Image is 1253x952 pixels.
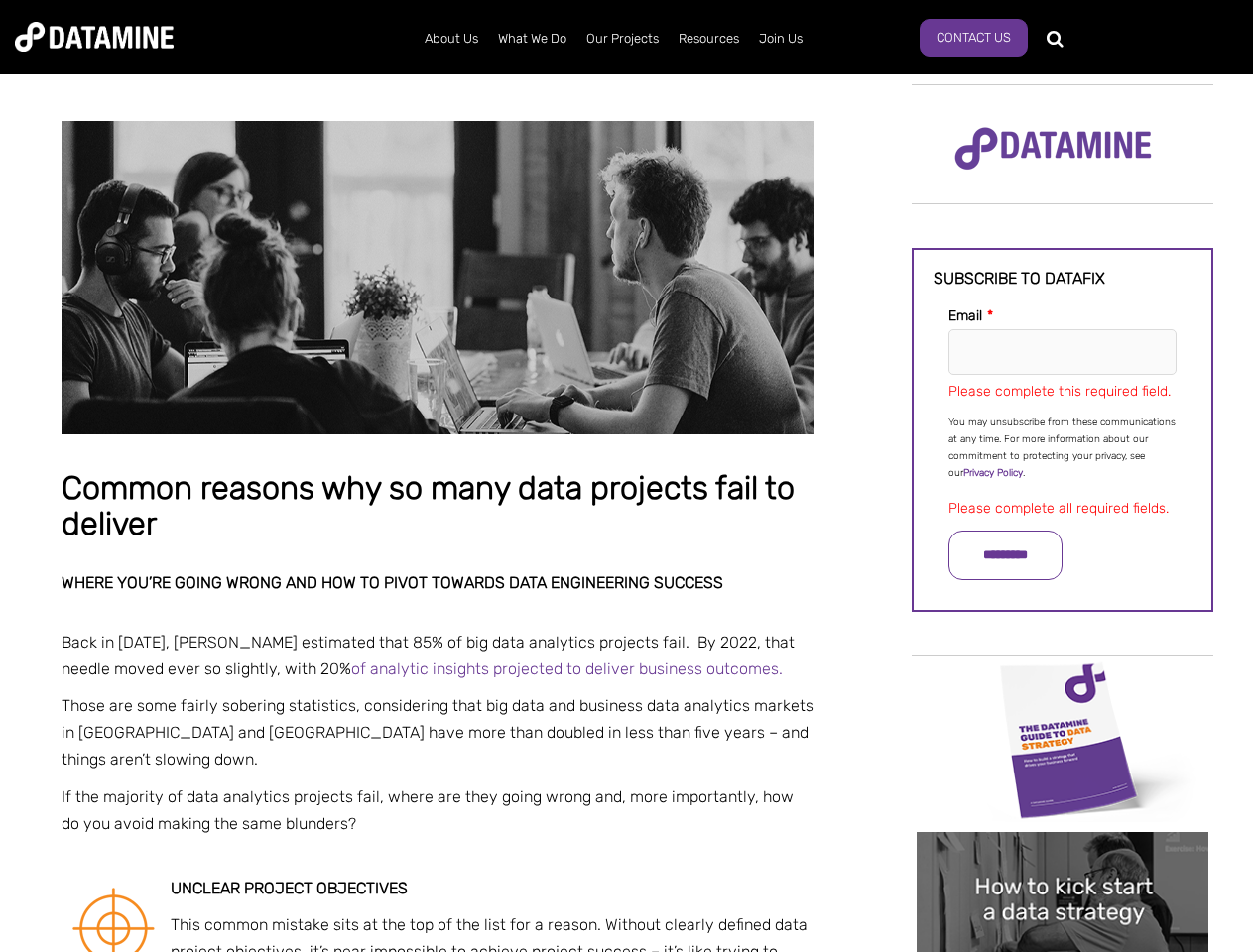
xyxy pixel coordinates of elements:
[917,658,1208,822] img: Data Strategy Cover thumbnail
[15,22,174,52] img: Datamine
[171,879,408,897] strong: Unclear project objectives
[941,114,1165,183] img: Datamine Logo No Strapline - Purple
[415,13,488,64] a: About Us
[351,659,783,678] a: of analytic insights projected to deliver business outcomes.
[62,471,814,541] h1: Common reasons why so many data projects fail to deliver
[948,415,1177,482] p: You may unsubscribe from these communications at any time. For more information about our commitm...
[62,574,814,592] h2: Where you’re going wrong and how to pivot towards data engineering success
[920,19,1028,57] a: Contact Us
[934,270,1191,288] h3: Subscribe to datafix
[62,692,814,773] p: Those are some fairly sobering statistics, considering that big data and business data analytics ...
[948,500,1169,517] label: Please complete all required fields.
[963,467,1023,479] a: Privacy Policy
[948,307,982,324] span: Email
[488,13,576,64] a: What We Do
[948,383,1171,400] label: Please complete this required field.
[749,13,813,64] a: Join Us
[62,121,814,434] img: Common reasons why so many data projects fail to deliver
[62,783,814,837] p: If the majority of data analytics projects fail, where are they going wrong and, more importantly...
[669,13,749,64] a: Resources
[576,13,669,64] a: Our Projects
[62,629,814,682] p: Back in [DATE], [PERSON_NAME] estimated that 85% of big data analytics projects fail. By 2022, th...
